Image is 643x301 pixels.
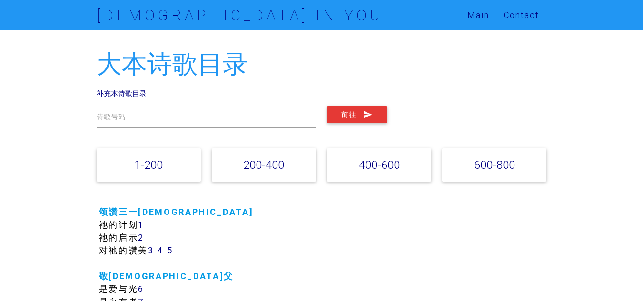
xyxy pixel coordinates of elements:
a: 补充本诗歌目录 [97,89,147,98]
h2: 大本诗歌目录 [97,50,547,78]
button: 前往 [327,106,387,123]
a: 1-200 [134,158,163,172]
a: 1 [138,219,144,230]
a: 200-400 [243,158,284,172]
a: 4 [157,245,164,256]
a: 2 [138,232,144,243]
a: 3 [148,245,154,256]
a: 颂讚三一[DEMOGRAPHIC_DATA] [99,206,254,217]
a: 6 [138,283,144,294]
a: 600-800 [474,158,515,172]
a: 400-600 [359,158,400,172]
a: 5 [167,245,173,256]
label: 诗歌号码 [97,112,125,123]
a: 敬[DEMOGRAPHIC_DATA]父 [99,271,234,282]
